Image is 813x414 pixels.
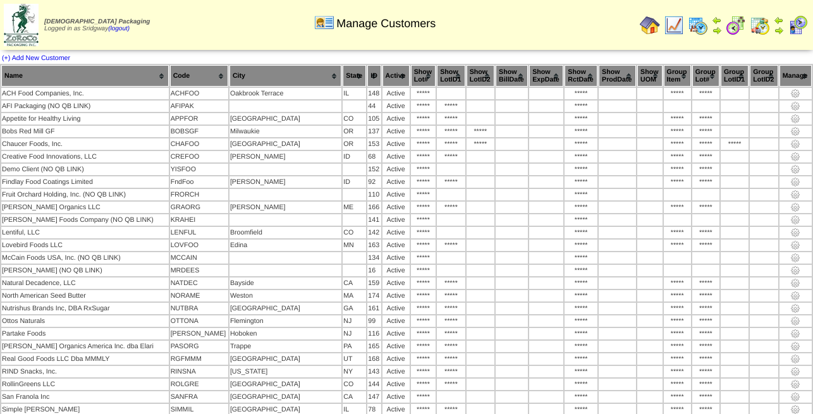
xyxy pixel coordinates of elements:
th: ID [367,65,381,87]
div: Active [383,216,409,224]
div: Active [383,406,409,413]
img: calendarinout.gif [750,15,770,35]
td: 152 [367,164,381,175]
td: 110 [367,189,381,200]
td: [PERSON_NAME] Foods Company (NO QB LINK) [1,214,169,226]
img: settings.gif [790,392,800,402]
td: ACHFOO [170,88,228,99]
img: settings.gif [790,126,800,137]
td: OR [343,126,366,137]
a: (+) Add New Customer [2,54,70,62]
td: NORAME [170,290,228,301]
div: Active [383,115,409,123]
td: [PERSON_NAME] (NO QB LINK) [1,265,169,276]
td: Milwaukie [229,126,341,137]
div: Active [383,153,409,161]
th: City [229,65,341,87]
td: ACH Food Companies, Inc. [1,88,169,99]
td: RIND Snacks, Inc. [1,366,169,377]
div: Active [383,140,409,148]
td: CO [343,379,366,390]
div: Active [383,343,409,350]
th: Show Lot# [411,65,436,87]
td: 116 [367,328,381,339]
td: Demo Client (NO QB LINK) [1,164,169,175]
td: [PERSON_NAME] Organics LLC [1,202,169,213]
td: MRDEES [170,265,228,276]
th: Show BillDate [496,65,528,87]
td: OTTONA [170,315,228,327]
div: Active [383,128,409,135]
td: Natural Decadence, LLC [1,277,169,289]
td: Nutrishus Brands Inc, DBA RxSugar [1,303,169,314]
img: customers.gif [314,13,334,33]
th: Group LotID2 [750,65,778,87]
div: Active [383,355,409,363]
th: Group LotID1 [721,65,749,87]
td: 105 [367,113,381,125]
span: Manage Customers [336,17,436,30]
img: settings.gif [790,152,800,162]
img: arrowright.gif [712,25,722,35]
td: MCCAIN [170,252,228,264]
td: ID [343,151,366,162]
td: FRORCH [170,189,228,200]
td: Findlay Food Coatings Limited [1,176,169,188]
td: Hoboken [229,328,341,339]
img: settings.gif [790,190,800,200]
img: settings.gif [790,177,800,187]
img: calendarprod.gif [688,15,708,35]
td: [PERSON_NAME] [170,328,228,339]
td: Edina [229,240,341,251]
td: CO [343,227,366,238]
td: 143 [367,366,381,377]
td: YISFOO [170,164,228,175]
td: [GEOGRAPHIC_DATA] [229,113,341,125]
img: settings.gif [790,341,800,351]
td: 92 [367,176,381,188]
td: SANFRA [170,391,228,403]
img: settings.gif [790,367,800,377]
div: Active [383,90,409,97]
td: APPFOR [170,113,228,125]
td: RollinGreens LLC [1,379,169,390]
td: CO [343,113,366,125]
div: Active [383,254,409,262]
td: CHAFOO [170,138,228,150]
div: Active [383,279,409,287]
td: [GEOGRAPHIC_DATA] [229,391,341,403]
td: NJ [343,328,366,339]
td: Flemington [229,315,341,327]
td: 161 [367,303,381,314]
div: Active [383,368,409,375]
td: 147 [367,391,381,403]
img: settings.gif [790,316,800,326]
td: PASORG [170,341,228,352]
img: arrowright.gif [774,25,784,35]
img: line_graph.gif [664,15,684,35]
td: LOVFOO [170,240,228,251]
th: Active [382,65,410,87]
img: settings.gif [790,88,800,99]
td: Weston [229,290,341,301]
td: Broomfield [229,227,341,238]
td: San Franola Inc [1,391,169,403]
div: Active [383,267,409,274]
td: 16 [367,265,381,276]
div: Active [383,330,409,338]
img: settings.gif [790,202,800,212]
th: Show LotID1 [437,65,465,87]
td: CA [343,391,366,403]
th: Show ExpDate [529,65,563,87]
img: arrowleft.gif [712,15,722,25]
th: Group Lot# [692,65,719,87]
td: NJ [343,315,366,327]
a: (logout) [108,25,130,32]
td: Creative Food Innovations, LLC [1,151,169,162]
td: 99 [367,315,381,327]
td: Fruit Orchard Holding, Inc. (NO QB LINK) [1,189,169,200]
span: [DEMOGRAPHIC_DATA] Packaging [44,18,150,25]
td: [GEOGRAPHIC_DATA] [229,379,341,390]
td: 159 [367,277,381,289]
td: [US_STATE] [229,366,341,377]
